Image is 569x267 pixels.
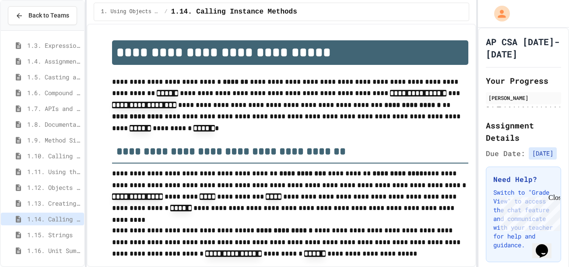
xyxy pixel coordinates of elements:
[27,183,81,192] span: 1.12. Objects - Instances of Classes
[529,147,557,160] span: [DATE]
[27,57,81,66] span: 1.4. Assignment and Input
[493,188,554,249] p: Switch to "Grade View" to access the chat feature and communicate with your teacher for help and ...
[171,7,297,17] span: 1.14. Calling Instance Methods
[8,6,77,25] button: Back to Teams
[27,246,81,255] span: 1.16. Unit Summary 1a (1.1-1.6)
[27,41,81,50] span: 1.3. Expressions and Output [New]
[486,148,525,159] span: Due Date:
[4,4,60,56] div: Chat with us now!Close
[165,8,168,15] span: /
[27,214,81,224] span: 1.14. Calling Instance Methods
[27,135,81,145] span: 1.9. Method Signatures
[27,167,81,176] span: 1.11. Using the Math Class
[101,8,161,15] span: 1. Using Objects and Methods
[27,104,81,113] span: 1.7. APIs and Libraries
[486,36,561,60] h1: AP CSA [DATE]-[DATE]
[493,174,554,185] h3: Need Help?
[532,232,560,258] iframe: chat widget
[486,119,561,144] h2: Assignment Details
[27,230,81,239] span: 1.15. Strings
[496,194,560,231] iframe: chat widget
[27,88,81,97] span: 1.6. Compound Assignment Operators
[28,11,69,20] span: Back to Teams
[486,75,561,87] h2: Your Progress
[27,72,81,82] span: 1.5. Casting and Ranges of Values
[27,199,81,208] span: 1.13. Creating and Initializing Objects: Constructors
[488,94,558,102] div: [PERSON_NAME]
[27,120,81,129] span: 1.8. Documentation with Comments and Preconditions
[485,4,512,24] div: My Account
[27,151,81,160] span: 1.10. Calling Class Methods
